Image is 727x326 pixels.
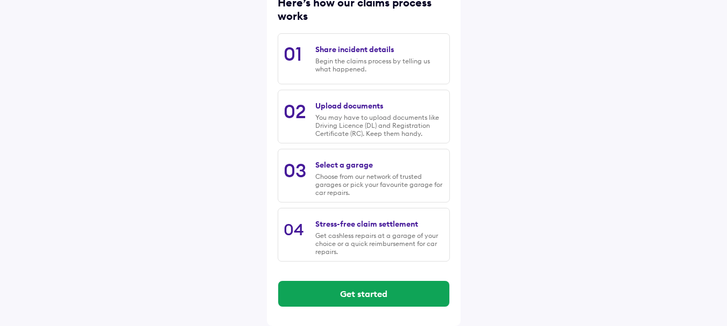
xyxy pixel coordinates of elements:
[284,42,302,66] div: 01
[315,172,443,197] div: Choose from our network of trusted garages or pick your favourite garage for car repairs.
[315,160,373,170] div: Select a garage
[315,45,394,54] div: Share incident details
[315,101,383,111] div: Upload documents
[315,113,443,137] div: You may have to upload documents like Driving Licence (DL) and Registration Certificate (RC). Kee...
[315,231,443,256] div: Get cashless repairs at a garage of your choice or a quick reimbursement for car repairs.
[284,99,306,123] div: 02
[315,57,443,73] div: Begin the claims process by telling us what happened.
[278,281,449,307] button: Get started
[284,158,306,182] div: 03
[315,219,418,229] div: Stress-free claim settlement
[284,219,304,240] div: 04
